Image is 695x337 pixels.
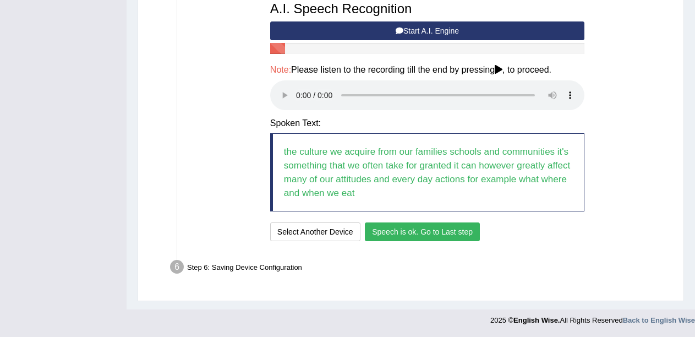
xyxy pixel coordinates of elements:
button: Speech is ok. Go to Last step [365,222,480,241]
button: Start A.I. Engine [270,21,584,40]
strong: English Wise. [513,316,560,324]
div: Step 6: Saving Device Configuration [165,257,678,281]
blockquote: the culture we acquire from our families schools and communities it's something that we often tak... [270,133,584,211]
button: Select Another Device [270,222,360,241]
a: Back to English Wise [623,316,695,324]
h3: A.I. Speech Recognition [270,2,584,16]
h4: Please listen to the recording till the end by pressing , to proceed. [270,65,584,75]
h4: Spoken Text: [270,118,584,128]
span: Note: [270,65,291,74]
div: 2025 © All Rights Reserved [490,309,695,325]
